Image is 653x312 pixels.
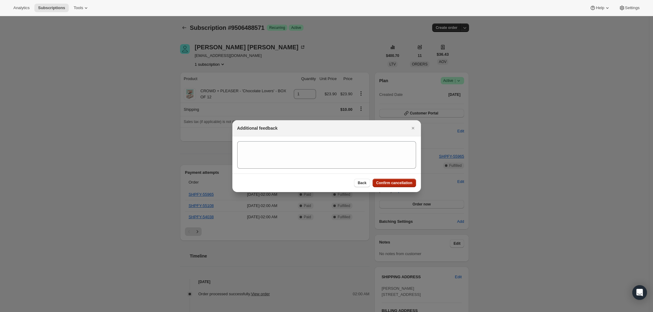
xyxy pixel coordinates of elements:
[376,181,412,185] span: Confirm cancellation
[237,125,278,131] h2: Additional feedback
[373,179,416,187] button: Confirm cancellation
[632,285,647,300] div: Open Intercom Messenger
[615,4,643,12] button: Settings
[409,124,417,132] button: Close
[34,4,69,12] button: Subscriptions
[10,4,33,12] button: Analytics
[358,181,366,185] span: Back
[586,4,614,12] button: Help
[354,179,370,187] button: Back
[70,4,93,12] button: Tools
[74,5,83,10] span: Tools
[13,5,30,10] span: Analytics
[625,5,640,10] span: Settings
[596,5,604,10] span: Help
[38,5,65,10] span: Subscriptions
